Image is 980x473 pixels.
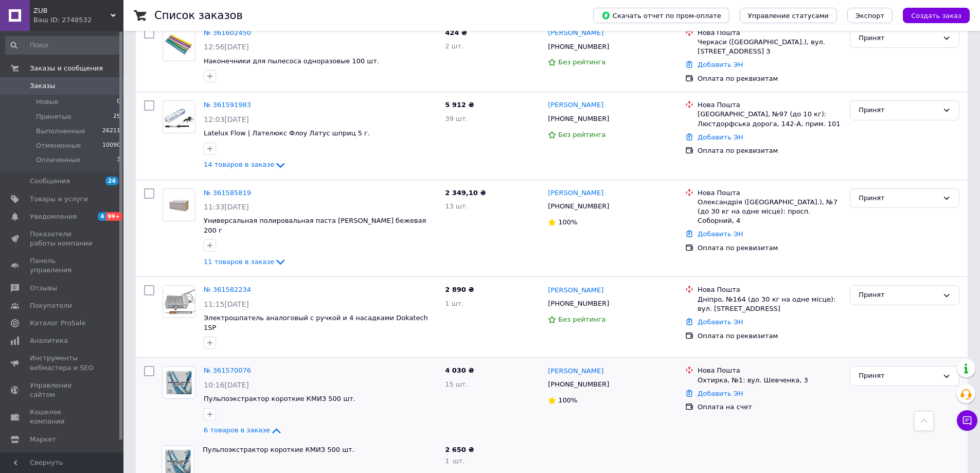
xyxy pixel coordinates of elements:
a: № 361591983 [204,101,251,109]
a: Добавить ЭН [698,318,743,326]
span: [PHONE_NUMBER] [548,202,609,210]
span: Управление статусами [748,12,829,20]
span: 15 шт. [445,380,468,388]
span: 2 650 ₴ [445,446,474,453]
a: Фото товару [163,366,195,399]
span: Сообщения [30,177,70,186]
img: Фото товару [163,286,195,318]
div: Нова Пошта [698,188,842,198]
span: 11:33[DATE] [204,203,249,211]
span: 13 шт. [445,202,468,210]
span: [PHONE_NUMBER] [548,380,609,388]
img: Фото товару [163,367,195,398]
a: № 361602450 [204,29,251,37]
a: Latelux Flow | Лателюкс Флоу Латус шприц 5 г. [204,129,370,137]
div: Оплата на счет [698,402,842,412]
img: Фото товару [163,191,195,218]
span: 2 349,10 ₴ [445,189,486,197]
span: Заказы [30,81,55,91]
a: Пульпоэкстрактор короткие КМИЗ 500 шт. [204,395,355,402]
span: Оплаченные [36,155,80,165]
div: Оплата по реквизитам [698,146,842,155]
div: Принят [859,290,938,301]
span: [PHONE_NUMBER] [548,43,609,50]
div: Нова Пошта [698,100,842,110]
span: 25 [113,112,120,121]
div: Оплата по реквизитам [698,331,842,341]
span: 12:56[DATE] [204,43,249,51]
span: Управление сайтом [30,381,95,399]
span: Покупатели [30,301,72,310]
span: Уведомления [30,212,77,221]
span: Экспорт [856,12,884,20]
button: Управление статусами [740,8,837,23]
a: [PERSON_NAME] [548,188,603,198]
a: Наконечники для пылесоса одноразовые 100 шт. [204,57,379,65]
span: Кошелек компании [30,408,95,426]
span: Заказы и сообщения [30,64,103,73]
a: [PERSON_NAME] [548,28,603,38]
span: 1 шт. [445,300,464,307]
span: 6 товаров в заказе [204,426,270,434]
span: Без рейтинга [558,131,605,138]
div: Принят [859,371,938,381]
span: 10090 [102,141,120,150]
span: 10:16[DATE] [204,381,249,389]
span: 100% [558,396,577,404]
span: 26211 [102,127,120,136]
div: Черкаси ([GEOGRAPHIC_DATA].), вул. [STREET_ADDRESS] 3 [698,38,842,56]
div: Принят [859,193,938,204]
div: Принят [859,33,938,44]
a: Добавить ЭН [698,230,743,238]
span: Без рейтинга [558,316,605,323]
span: [PHONE_NUMBER] [548,115,609,122]
a: [PERSON_NAME] [548,100,603,110]
a: 6 товаров в заказе [204,426,282,434]
span: 424 ₴ [445,29,467,37]
div: Принят [859,105,938,116]
div: Нова Пошта [698,285,842,294]
span: Инструменты вебмастера и SEO [30,354,95,372]
div: Нова Пошта [698,28,842,38]
span: 39 шт. [445,115,468,122]
div: [GEOGRAPHIC_DATA], №97 (до 10 кг): Люстдорфська дорога, 142-А, прим. 101 [698,110,842,128]
a: Универсальная полировальная паста [PERSON_NAME] бежевая 200 г [204,217,426,234]
span: 0 [117,97,120,107]
img: Фото товару [163,104,195,130]
a: [PERSON_NAME] [548,366,603,376]
span: 11:15[DATE] [204,300,249,308]
div: Охтирка, №1: вул. Шевченка, 3 [698,376,842,385]
span: Принятые [36,112,72,121]
a: Добавить ЭН [698,390,743,397]
span: Показатели работы компании [30,230,95,248]
span: Скачать отчет по пром-оплате [601,11,721,20]
span: 11 товаров в заказе [204,258,274,266]
span: Отзывы [30,284,57,293]
span: Отмененные [36,141,81,150]
span: 100% [558,218,577,226]
span: 1 шт. [445,457,465,465]
div: Оплата по реквизитам [698,74,842,83]
span: Маркет [30,435,56,444]
button: Создать заказ [903,8,970,23]
a: № 361585819 [204,189,251,197]
span: Каталог ProSale [30,319,85,328]
span: 2 890 ₴ [445,286,474,293]
span: 3 [117,155,120,165]
a: Добавить ЭН [698,61,743,68]
a: Добавить ЭН [698,133,743,141]
span: Панель управления [30,256,95,275]
span: Выполненные [36,127,85,136]
div: Олександрія ([GEOGRAPHIC_DATA].), №7 (до 30 кг на одне місце): просп. Соборний, 4 [698,198,842,226]
button: Экспорт [847,8,893,23]
span: 4 030 ₴ [445,366,474,374]
span: Новые [36,97,59,107]
a: Фото товару [163,28,195,61]
span: 2 шт. [445,42,464,50]
input: Поиск [5,36,121,55]
span: ZUB [33,6,111,15]
a: Фото товару [163,285,195,318]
